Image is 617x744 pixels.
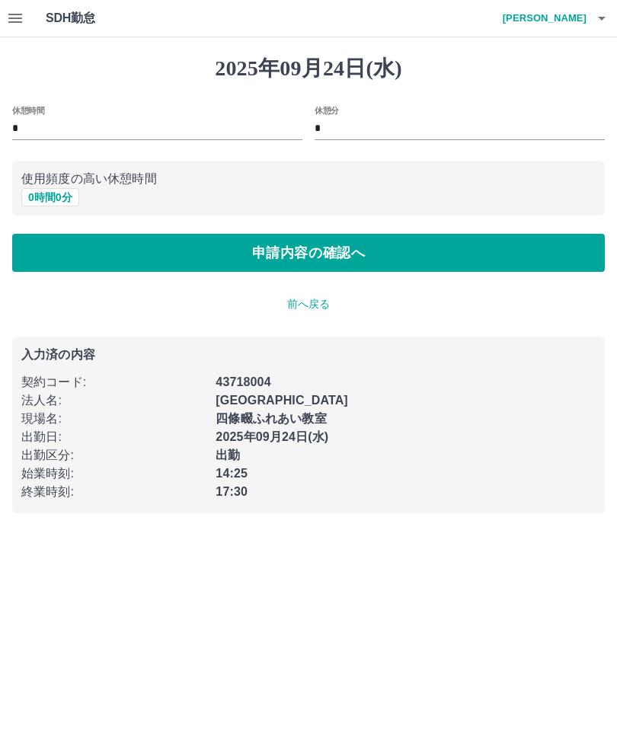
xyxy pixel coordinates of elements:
[12,104,44,116] label: 休憩時間
[21,349,596,361] p: 入力済の内容
[216,430,328,443] b: 2025年09月24日(水)
[12,296,605,312] p: 前へ戻る
[21,465,206,483] p: 始業時刻 :
[315,104,339,116] label: 休憩分
[21,373,206,391] p: 契約コード :
[21,170,596,188] p: 使用頻度の高い休憩時間
[216,485,248,498] b: 17:30
[12,234,605,272] button: 申請内容の確認へ
[216,467,248,480] b: 14:25
[21,483,206,501] p: 終業時刻 :
[216,449,240,461] b: 出勤
[216,394,348,407] b: [GEOGRAPHIC_DATA]
[21,391,206,410] p: 法人名 :
[21,446,206,465] p: 出勤区分 :
[216,375,270,388] b: 43718004
[21,188,79,206] button: 0時間0分
[21,410,206,428] p: 現場名 :
[216,412,326,425] b: 四條畷ふれあい教室
[21,428,206,446] p: 出勤日 :
[12,56,605,81] h1: 2025年09月24日(水)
